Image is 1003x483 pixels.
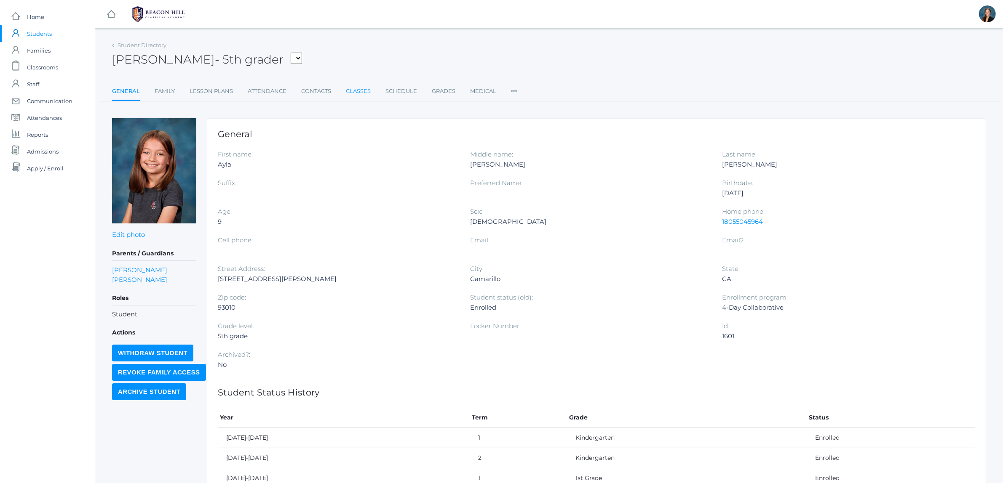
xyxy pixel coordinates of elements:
[218,303,457,313] div: 93010
[722,322,729,330] label: Id:
[248,83,286,100] a: Attendance
[722,207,765,215] label: Home phone:
[567,428,807,448] td: Kindergarten
[27,25,52,42] span: Students
[470,179,522,187] label: Preferred Name:
[118,42,166,48] a: Student Directory
[722,303,962,313] div: 4-Day Collaborative
[218,217,457,227] div: 9
[567,448,807,468] td: Kindergarten
[218,448,470,468] td: [DATE]-[DATE]
[470,83,496,100] a: Medical
[218,129,975,139] h1: General
[112,310,196,319] li: Student
[470,293,533,301] label: Student status (old):
[27,76,39,93] span: Staff
[112,364,206,381] input: Revoke Family Access
[722,150,757,158] label: Last name:
[385,83,417,100] a: Schedule
[112,247,196,261] h5: Parents / Guardians
[470,274,710,284] div: Camarillo
[27,109,62,126] span: Attendances
[567,408,807,428] th: Grade
[722,159,962,170] div: [PERSON_NAME]
[112,53,302,66] h2: [PERSON_NAME]
[346,83,371,100] a: Classes
[979,5,996,22] div: Allison Smith
[470,207,482,215] label: Sex:
[218,387,975,397] h1: Student Status History
[470,428,567,448] td: 1
[27,59,58,76] span: Classrooms
[722,331,962,341] div: 1601
[112,326,196,340] h5: Actions
[807,448,975,468] td: Enrolled
[27,93,72,109] span: Communication
[218,150,253,158] label: First name:
[190,83,233,100] a: Lesson Plans
[470,265,484,273] label: City:
[218,322,254,330] label: Grade level:
[218,360,457,370] div: No
[301,83,331,100] a: Contacts
[470,408,567,428] th: Term
[112,265,167,275] a: [PERSON_NAME]
[112,118,196,223] img: Ayla Smith
[27,143,59,160] span: Admissions
[112,275,167,284] a: [PERSON_NAME]
[218,207,232,215] label: Age:
[112,383,186,400] input: Archive Student
[470,217,710,227] div: [DEMOGRAPHIC_DATA]
[218,293,246,301] label: Zip code:
[215,52,284,66] span: - 5th grader
[27,42,51,59] span: Families
[722,274,962,284] div: CA
[807,428,975,448] td: Enrolled
[218,265,265,273] label: Street Address:
[722,265,740,273] label: State:
[112,345,193,361] input: Withdraw Student
[470,159,710,170] div: [PERSON_NAME]
[722,293,788,301] label: Enrollment program:
[470,236,489,244] label: Email:
[127,4,190,25] img: BHCALogos-05-308ed15e86a5a0abce9b8dd61676a3503ac9727e845dece92d48e8588c001991.png
[470,303,710,313] div: Enrolled
[722,188,962,198] div: [DATE]
[218,428,470,448] td: [DATE]-[DATE]
[218,350,250,358] label: Archived?:
[27,160,64,177] span: Apply / Enroll
[218,236,253,244] label: Cell phone:
[722,179,753,187] label: Birthdate:
[470,150,513,158] label: Middle name:
[470,448,567,468] td: 2
[722,236,745,244] label: Email2:
[112,231,145,239] a: Edit photo
[155,83,175,100] a: Family
[218,331,457,341] div: 5th grade
[807,408,975,428] th: Status
[27,8,44,25] span: Home
[112,83,140,101] a: General
[112,291,196,305] h5: Roles
[218,408,470,428] th: Year
[218,274,457,284] div: [STREET_ADDRESS][PERSON_NAME]
[432,83,455,100] a: Grades
[722,218,763,226] a: 18055045964
[27,126,48,143] span: Reports
[470,322,521,330] label: Locker Number:
[218,179,236,187] label: Suffix:
[218,159,457,170] div: Ayla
